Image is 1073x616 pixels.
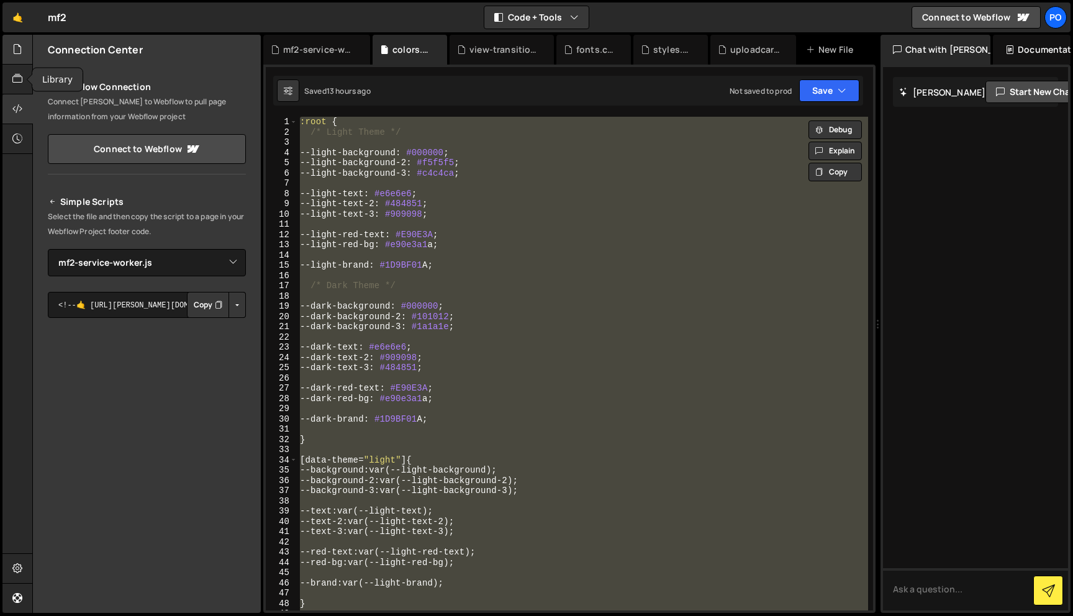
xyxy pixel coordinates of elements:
[266,353,297,363] div: 24
[266,517,297,527] div: 40
[266,373,297,384] div: 26
[48,194,246,209] h2: Simple Scripts
[266,527,297,537] div: 41
[266,219,297,230] div: 11
[469,43,539,56] div: view-transitions.css
[266,414,297,425] div: 30
[808,142,862,160] button: Explain
[266,250,297,261] div: 14
[576,43,616,56] div: fonts.css
[327,86,371,96] div: 13 hours ago
[187,292,246,318] div: Button group with nested dropdown
[799,79,859,102] button: Save
[266,476,297,486] div: 36
[266,168,297,179] div: 6
[48,458,247,570] iframe: YouTube video player
[48,43,143,57] h2: Connection Center
[48,94,246,124] p: Connect [PERSON_NAME] to Webflow to pull page information from your Webflow project
[266,189,297,199] div: 8
[266,383,297,394] div: 27
[881,35,990,65] div: Chat with [PERSON_NAME]
[266,199,297,209] div: 9
[266,260,297,271] div: 15
[808,163,862,181] button: Copy
[266,322,297,332] div: 21
[806,43,858,56] div: New File
[48,134,246,164] a: Connect to Webflow
[1044,6,1067,29] a: Po
[266,117,297,127] div: 1
[266,281,297,291] div: 17
[266,209,297,220] div: 10
[266,312,297,322] div: 20
[266,578,297,589] div: 46
[266,404,297,414] div: 29
[266,127,297,138] div: 2
[187,292,229,318] button: Copy
[266,537,297,548] div: 42
[266,342,297,353] div: 23
[266,148,297,158] div: 4
[48,79,246,94] h2: Webflow Connection
[48,338,247,450] iframe: YouTube video player
[32,68,83,91] div: Library
[266,558,297,568] div: 44
[266,588,297,599] div: 47
[266,506,297,517] div: 39
[48,10,66,25] div: mf2
[48,209,246,239] p: Select the file and then copy the script to a page in your Webflow Project footer code.
[266,455,297,466] div: 34
[912,6,1041,29] a: Connect to Webflow
[266,271,297,281] div: 16
[266,137,297,148] div: 3
[730,43,781,56] div: uploadcare.css
[808,120,862,139] button: Debug
[2,2,33,32] a: 🤙
[48,292,246,318] textarea: <!--🤙 [URL][PERSON_NAME][DOMAIN_NAME]> <script>document.addEventListener("DOMContentLoaded", func...
[899,86,985,98] h2: [PERSON_NAME]
[266,230,297,240] div: 12
[266,332,297,343] div: 22
[993,35,1071,65] div: Documentation
[266,424,297,435] div: 31
[266,547,297,558] div: 43
[266,363,297,373] div: 25
[484,6,589,29] button: Code + Tools
[266,394,297,404] div: 28
[266,465,297,476] div: 35
[266,435,297,445] div: 32
[653,43,693,56] div: styles.css
[266,240,297,250] div: 13
[266,486,297,496] div: 37
[392,43,432,56] div: colors.css
[266,445,297,455] div: 33
[266,291,297,302] div: 18
[266,496,297,507] div: 38
[283,43,355,56] div: mf2-service-worker.js
[266,178,297,189] div: 7
[266,158,297,168] div: 5
[730,86,792,96] div: Not saved to prod
[266,301,297,312] div: 19
[304,86,371,96] div: Saved
[266,599,297,609] div: 48
[266,568,297,578] div: 45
